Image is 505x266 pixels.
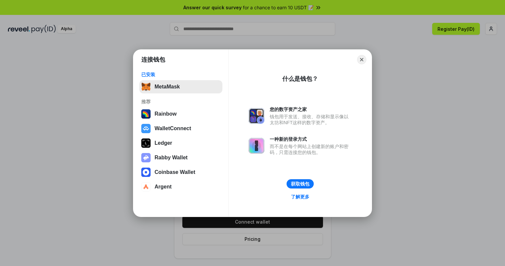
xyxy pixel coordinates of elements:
button: Ledger [139,136,222,150]
div: 钱包用于发送、接收、存储和显示像以太坊和NFT这样的数字资产。 [270,114,352,126]
button: 获取钱包 [287,179,314,188]
div: 一种新的登录方式 [270,136,352,142]
img: svg+xml,%3Csvg%20xmlns%3D%22http%3A%2F%2Fwww.w3.org%2F2000%2Fsvg%22%20fill%3D%22none%22%20viewBox... [249,138,264,154]
button: Coinbase Wallet [139,166,222,179]
div: Argent [155,184,172,190]
img: svg+xml,%3Csvg%20xmlns%3D%22http%3A%2F%2Fwww.w3.org%2F2000%2Fsvg%22%20width%3D%2228%22%20height%3... [141,138,151,148]
img: svg+xml,%3Csvg%20width%3D%2228%22%20height%3D%2228%22%20viewBox%3D%220%200%2028%2028%22%20fill%3D... [141,124,151,133]
div: Rainbow [155,111,177,117]
div: 获取钱包 [291,181,309,187]
button: MetaMask [139,80,222,93]
img: svg+xml,%3Csvg%20xmlns%3D%22http%3A%2F%2Fwww.w3.org%2F2000%2Fsvg%22%20fill%3D%22none%22%20viewBox... [141,153,151,162]
button: Argent [139,180,222,193]
img: svg+xml,%3Csvg%20width%3D%2228%22%20height%3D%2228%22%20viewBox%3D%220%200%2028%2028%22%20fill%3D... [141,168,151,177]
div: 了解更多 [291,194,309,200]
button: Rabby Wallet [139,151,222,164]
button: Rainbow [139,107,222,121]
div: 您的数字资产之家 [270,106,352,112]
div: 而不是在每个网站上创建新的账户和密码，只需连接您的钱包。 [270,143,352,155]
h1: 连接钱包 [141,56,165,64]
button: WalletConnect [139,122,222,135]
img: svg+xml,%3Csvg%20width%3D%22120%22%20height%3D%22120%22%20viewBox%3D%220%200%20120%20120%22%20fil... [141,109,151,119]
a: 了解更多 [287,192,313,201]
div: Ledger [155,140,172,146]
img: svg+xml,%3Csvg%20width%3D%2228%22%20height%3D%2228%22%20viewBox%3D%220%200%2028%2028%22%20fill%3D... [141,182,151,191]
div: 推荐 [141,99,220,105]
div: Coinbase Wallet [155,169,195,175]
div: Rabby Wallet [155,155,188,161]
div: MetaMask [155,84,180,90]
img: svg+xml,%3Csvg%20xmlns%3D%22http%3A%2F%2Fwww.w3.org%2F2000%2Fsvg%22%20fill%3D%22none%22%20viewBox... [249,108,264,124]
div: 什么是钱包？ [282,75,318,83]
img: svg+xml,%3Csvg%20fill%3D%22none%22%20height%3D%2233%22%20viewBox%3D%220%200%2035%2033%22%20width%... [141,82,151,91]
div: 已安装 [141,72,220,78]
div: WalletConnect [155,126,191,132]
button: Close [357,55,366,64]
